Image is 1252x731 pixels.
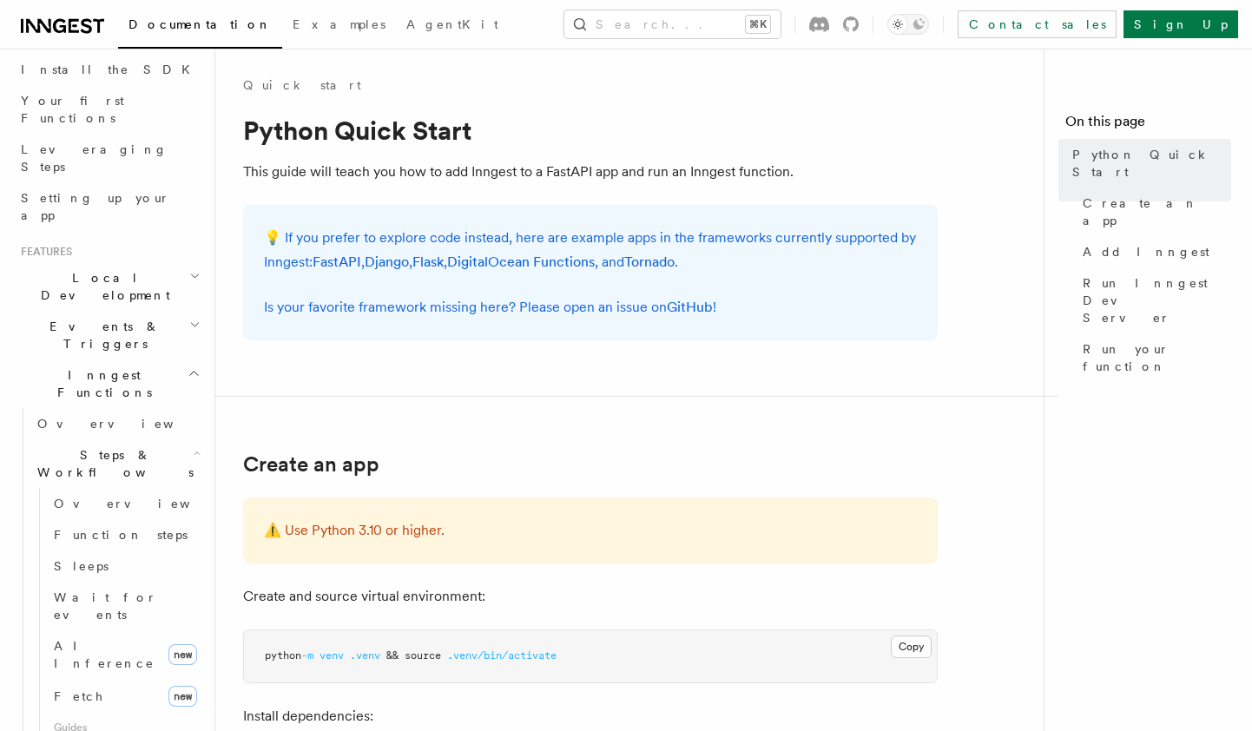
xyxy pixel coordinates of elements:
a: Install the SDK [14,54,204,85]
span: Documentation [128,17,272,31]
a: FastAPI [313,254,361,270]
span: Run your function [1083,340,1231,375]
a: Fetchnew [47,679,204,714]
button: Copy [891,636,932,658]
span: Fetch [54,689,104,703]
a: Sign Up [1124,10,1238,38]
a: Quick start [243,76,361,94]
span: Overview [54,497,233,510]
span: Function steps [54,528,188,542]
a: Run your function [1076,333,1231,382]
h1: Python Quick Start [243,115,938,146]
a: Flask [412,254,444,270]
span: && [386,649,399,662]
span: -m [301,649,313,662]
a: Wait for events [47,582,204,630]
span: Python Quick Start [1072,146,1231,181]
span: source [405,649,441,662]
span: Sleeps [54,559,109,573]
p: Create and source virtual environment: [243,584,938,609]
span: .venv/bin/activate [447,649,557,662]
span: AgentKit [406,17,498,31]
a: Documentation [118,5,282,49]
span: Run Inngest Dev Server [1083,274,1231,326]
span: Wait for events [54,590,157,622]
a: AI Inferencenew [47,630,204,679]
span: new [168,644,197,665]
a: AgentKit [396,5,509,47]
span: Setting up your app [21,191,170,222]
span: python [265,649,301,662]
p: Is your favorite framework missing here? Please open an issue on ! [264,295,917,319]
span: Install the SDK [21,63,201,76]
a: Create an app [243,452,379,477]
a: Leveraging Steps [14,134,204,182]
a: Tornado [624,254,675,270]
span: Events & Triggers [14,318,189,352]
span: Add Inngest [1083,243,1209,260]
a: Setting up your app [14,182,204,231]
a: Contact sales [958,10,1117,38]
span: AI Inference [54,639,155,670]
span: Overview [37,417,216,431]
a: GitHub [667,299,713,315]
button: Search...⌘K [564,10,781,38]
p: This guide will teach you how to add Inngest to a FastAPI app and run an Inngest function. [243,160,938,184]
a: Examples [282,5,396,47]
p: 💡 If you prefer to explore code instead, here are example apps in the frameworks currently suppor... [264,226,917,274]
span: Your first Functions [21,94,124,125]
button: Inngest Functions [14,359,204,408]
h4: On this page [1065,111,1231,139]
button: Local Development [14,262,204,311]
span: Leveraging Steps [21,142,168,174]
span: .venv [350,649,380,662]
span: Create an app [1083,194,1231,229]
p: ⚠️ Use Python 3.10 or higher. [264,518,917,543]
span: Features [14,245,72,259]
a: Create an app [1076,188,1231,236]
button: Steps & Workflows [30,439,204,488]
a: Add Inngest [1076,236,1231,267]
a: Python Quick Start [1065,139,1231,188]
a: DigitalOcean Functions [447,254,595,270]
button: Toggle dark mode [887,14,929,35]
span: new [168,686,197,707]
a: Run Inngest Dev Server [1076,267,1231,333]
p: Install dependencies: [243,704,938,728]
a: Sleeps [47,550,204,582]
kbd: ⌘K [746,16,770,33]
span: venv [320,649,344,662]
a: Overview [47,488,204,519]
span: Inngest Functions [14,366,188,401]
a: Django [365,254,409,270]
a: Function steps [47,519,204,550]
button: Events & Triggers [14,311,204,359]
a: Overview [30,408,204,439]
span: Examples [293,17,385,31]
span: Local Development [14,269,189,304]
span: Steps & Workflows [30,446,194,481]
a: Your first Functions [14,85,204,134]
